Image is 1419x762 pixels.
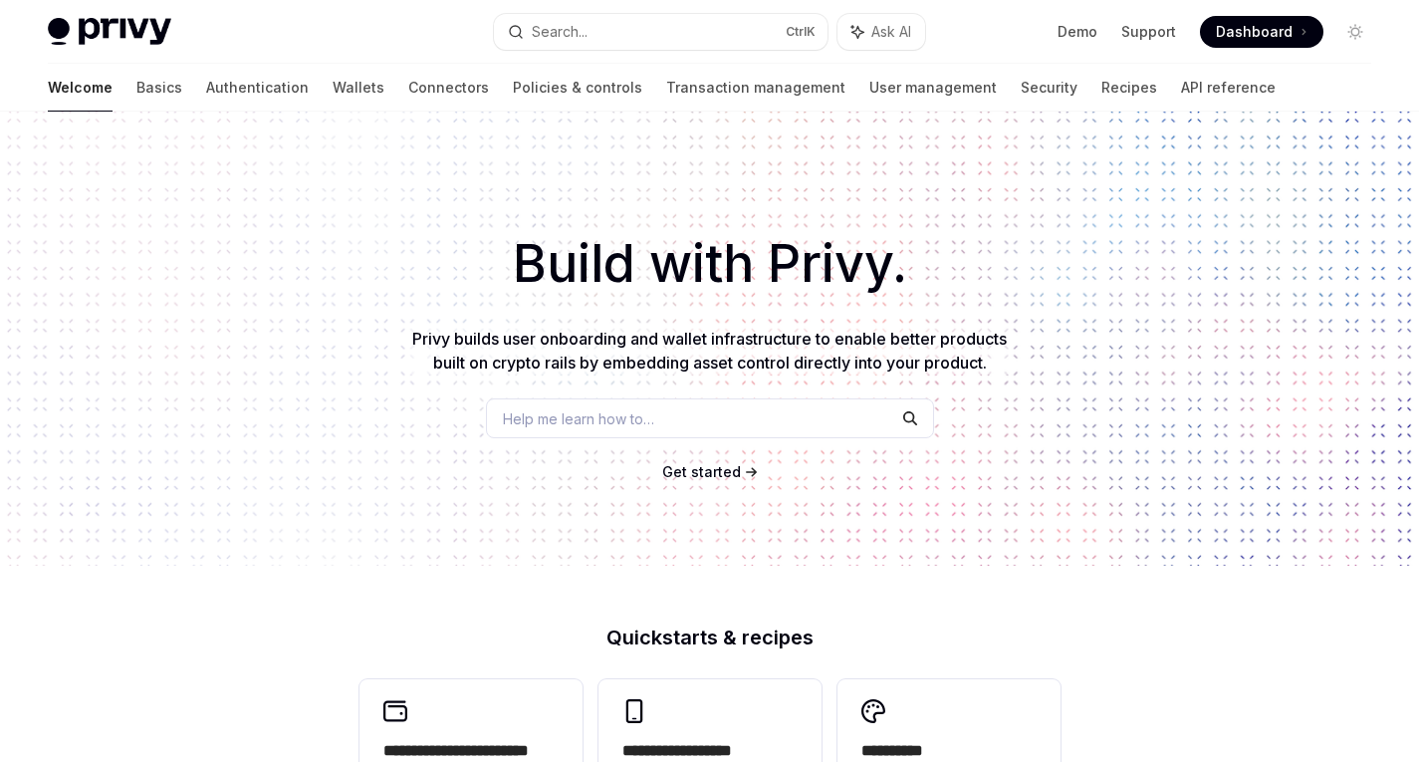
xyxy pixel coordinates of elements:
[1058,22,1097,42] a: Demo
[48,18,171,46] img: light logo
[666,64,845,112] a: Transaction management
[786,24,816,40] span: Ctrl K
[532,20,588,44] div: Search...
[359,628,1061,647] h2: Quickstarts & recipes
[206,64,309,112] a: Authentication
[1339,16,1371,48] button: Toggle dark mode
[1200,16,1323,48] a: Dashboard
[871,22,911,42] span: Ask AI
[869,64,997,112] a: User management
[48,64,113,112] a: Welcome
[513,64,642,112] a: Policies & controls
[333,64,384,112] a: Wallets
[1021,64,1077,112] a: Security
[1121,22,1176,42] a: Support
[662,462,741,482] a: Get started
[136,64,182,112] a: Basics
[837,14,925,50] button: Ask AI
[662,463,741,480] span: Get started
[412,329,1007,373] span: Privy builds user onboarding and wallet infrastructure to enable better products built on crypto ...
[408,64,489,112] a: Connectors
[1181,64,1276,112] a: API reference
[1101,64,1157,112] a: Recipes
[494,14,827,50] button: Search...CtrlK
[1216,22,1293,42] span: Dashboard
[32,225,1387,303] h1: Build with Privy.
[503,408,654,429] span: Help me learn how to…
